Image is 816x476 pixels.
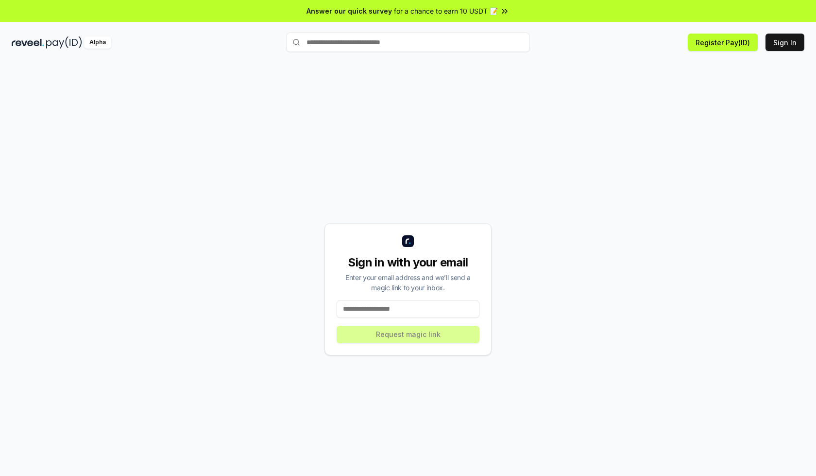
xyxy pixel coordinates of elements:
button: Register Pay(ID) [688,34,758,51]
span: Answer our quick survey [306,6,392,16]
div: Enter your email address and we’ll send a magic link to your inbox. [337,272,479,293]
img: pay_id [46,36,82,49]
div: Alpha [84,36,111,49]
button: Sign In [765,34,804,51]
img: reveel_dark [12,36,44,49]
div: Sign in with your email [337,255,479,270]
img: logo_small [402,235,414,247]
span: for a chance to earn 10 USDT 📝 [394,6,498,16]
